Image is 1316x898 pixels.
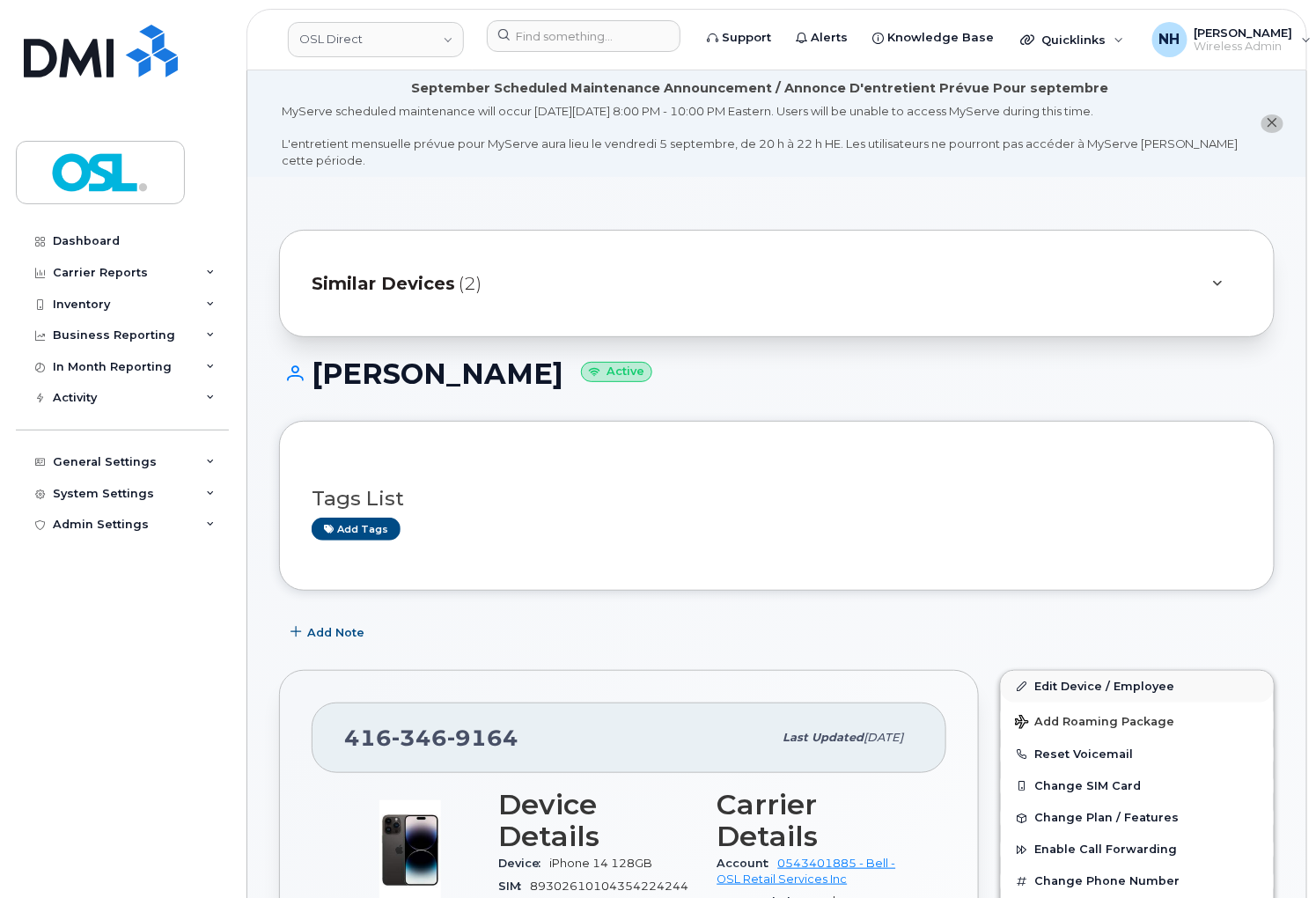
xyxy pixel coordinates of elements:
[312,488,1242,510] h3: Tags List
[1001,865,1274,897] button: Change Phone Number
[581,362,652,382] small: Active
[279,358,1275,389] h1: [PERSON_NAME]
[1001,703,1274,739] button: Add Roaming Package
[717,789,915,852] h3: Carrier Details
[447,725,518,751] span: 9164
[412,79,1109,98] div: September Scheduled Maintenance Announcement / Annonce D'entretient Prévue Pour septembre
[279,617,379,649] button: Add Note
[1001,770,1274,802] button: Change SIM Card
[717,857,896,886] a: 0543401885 - Bell - OSL Retail Services Inc
[312,518,401,540] a: Add tags
[498,789,696,852] h3: Device Details
[312,271,455,297] span: Similar Devices
[459,271,482,297] span: (2)
[1001,834,1274,865] button: Enable Call Forwarding
[344,725,518,751] span: 416
[1015,715,1174,732] span: Add Roaming Package
[717,857,778,870] span: Account
[783,731,864,744] span: Last updated
[1001,739,1274,770] button: Reset Voicemail
[1001,802,1274,834] button: Change Plan / Features
[1034,843,1177,857] span: Enable Call Forwarding
[392,725,447,751] span: 346
[1001,671,1274,703] a: Edit Device / Employee
[530,880,688,893] span: 89302610104354224244
[1261,114,1283,133] button: close notification
[498,857,549,870] span: Device
[282,103,1239,168] div: MyServe scheduled maintenance will occur [DATE][DATE] 8:00 PM - 10:00 PM Eastern. Users will be u...
[864,731,903,744] span: [DATE]
[498,880,530,893] span: SIM
[549,857,652,870] span: iPhone 14 128GB
[1034,812,1179,825] span: Change Plan / Features
[307,624,364,641] span: Add Note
